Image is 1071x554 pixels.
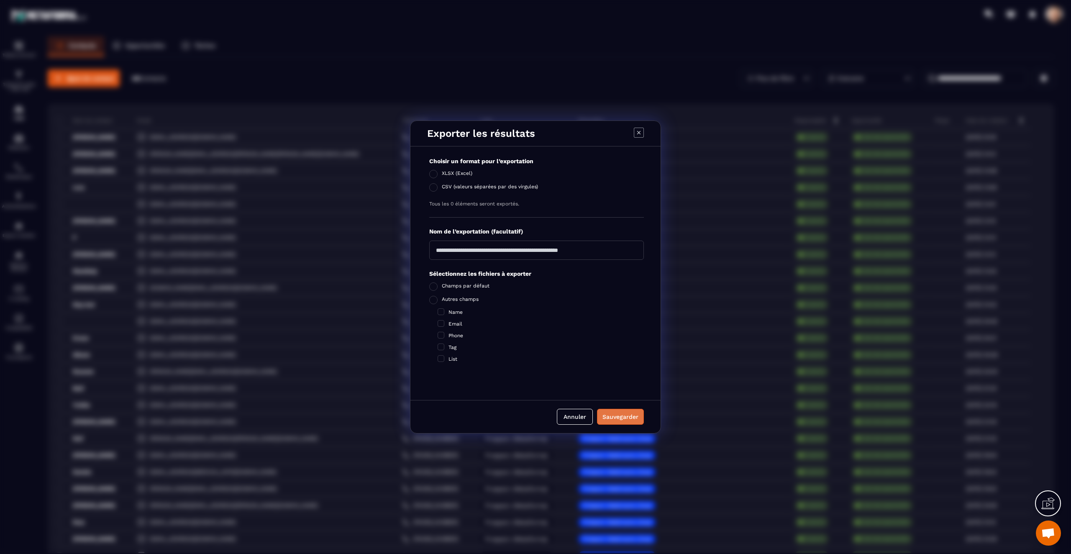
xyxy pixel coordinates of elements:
span: CSV (valeurs séparées par des virgules) [442,184,538,192]
p: Sélectionnez les fichiers à exporter [429,270,644,278]
span: Autres champs [442,296,479,305]
span: Tag [448,344,456,350]
a: Open chat [1036,521,1061,546]
span: Name [448,309,463,315]
p: Choisir un format pour l’exportation [429,157,644,165]
div: Sauvegarder [602,413,638,421]
p: Exporter les résultats [427,128,535,139]
span: Phone [448,333,463,339]
button: Annuler [557,409,593,425]
span: XLSX (Excel) [442,170,472,179]
p: Nom de l’exportation (facultatif) [429,228,644,236]
span: Champs par défaut [442,283,489,291]
span: Email [448,321,462,327]
p: Tous les 0 éléments seront exportés. [429,200,644,207]
span: List [448,356,457,362]
button: Sauvegarder [597,409,644,425]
